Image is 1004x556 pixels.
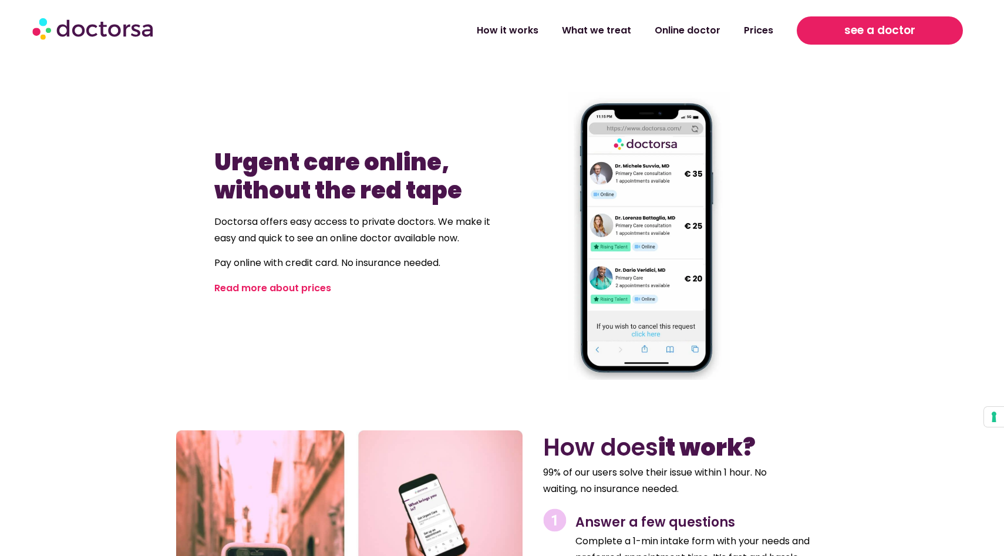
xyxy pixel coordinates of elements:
[465,17,550,44] a: How it works
[643,17,732,44] a: Online doctor
[214,255,496,271] p: Pay online with credit card. No insurance needed.
[984,407,1004,427] button: Your consent preferences for tracking technologies
[658,431,756,464] b: it work?
[543,433,824,461] h2: How does
[550,17,643,44] a: What we treat
[214,214,496,247] p: Doctorsa offers easy access to private doctors. We make it easy and quick to see an online doctor...
[844,21,915,40] span: see a doctor
[732,17,785,44] a: Prices
[214,281,331,295] a: Read more about prices
[543,464,796,497] p: 99% of our users solve their issue within 1 hour. No waiting, no insurance needed.
[797,16,963,45] a: see a doctor
[214,146,462,207] b: Urgent care online, without the red tape
[262,17,785,44] nav: Menu
[575,513,735,531] span: Answer a few questions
